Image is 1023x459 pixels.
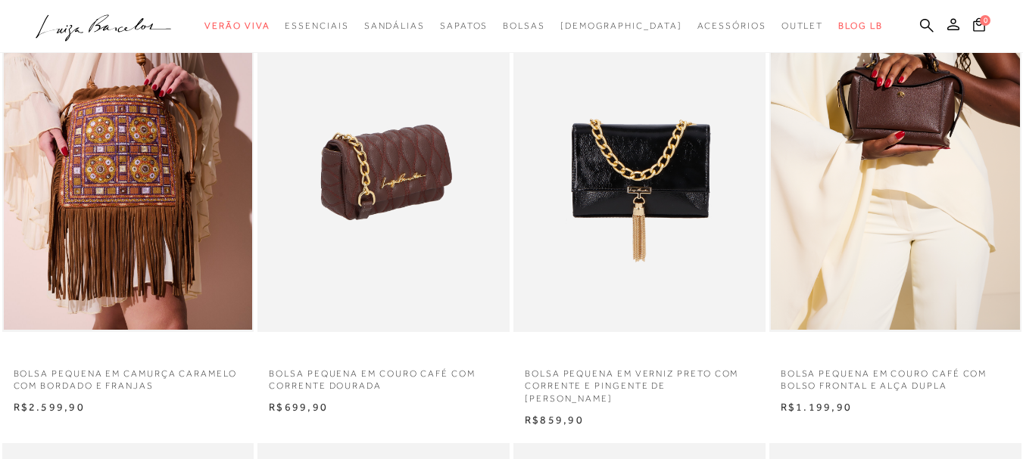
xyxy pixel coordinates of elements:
span: Essenciais [285,20,348,31]
span: [DEMOGRAPHIC_DATA] [560,20,682,31]
span: Sapatos [440,20,488,31]
a: categoryNavScreenReaderText [285,12,348,40]
a: BLOG LB [838,12,882,40]
span: R$1.199,90 [781,401,852,413]
a: BOLSA PEQUENA EM VERNIZ PRETO COM CORRENTE E PINGENTE DE [PERSON_NAME] [513,358,766,405]
a: categoryNavScreenReaderText [697,12,766,40]
a: categoryNavScreenReaderText [503,12,545,40]
span: BLOG LB [838,20,882,31]
span: Verão Viva [204,20,270,31]
a: categoryNavScreenReaderText [204,12,270,40]
span: Bolsas [503,20,545,31]
span: Acessórios [697,20,766,31]
a: categoryNavScreenReaderText [440,12,488,40]
a: BOLSA PEQUENA EM COURO CAFÉ COM BOLSO FRONTAL E ALÇA DUPLA [769,358,1021,393]
span: Outlet [781,20,824,31]
a: BOLSA PEQUENA EM CAMURÇA CARAMELO COM BORDADO E FRANJAS [2,358,254,393]
a: categoryNavScreenReaderText [364,12,425,40]
a: BOLSA PEQUENA EM COURO CAFÉ COM CORRENTE DOURADA [257,358,510,393]
span: R$859,90 [525,414,584,426]
button: 0 [968,17,990,37]
span: Sandálias [364,20,425,31]
a: categoryNavScreenReaderText [781,12,824,40]
a: noSubCategoriesText [560,12,682,40]
span: 0 [980,15,990,26]
span: R$2.599,90 [14,401,85,413]
span: R$699,90 [269,401,328,413]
